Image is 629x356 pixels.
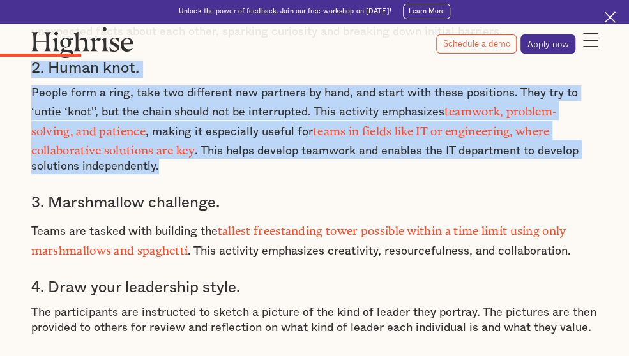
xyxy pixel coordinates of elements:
h3: 2. Human knot. [31,59,598,78]
a: Learn More [403,4,451,19]
h3: 4. Draw your leadership style. [31,278,598,297]
strong: teams in fields like IT or engineering, where collaborative solutions are key [31,124,550,151]
a: Apply now [520,34,575,54]
strong: tallest freestanding tower possible within a time limit using only marshmallows and spaghetti [31,224,566,251]
p: Teams are tasked with building the . This activity emphasizes creativity, resourcefulness, and co... [31,220,598,259]
h3: 3. Marshmallow challenge. [31,193,598,212]
img: Highrise logo [31,27,134,58]
p: The participants are instructed to sketch a picture of the kind of leader they portray. The pictu... [31,305,598,336]
img: Cross icon [604,11,616,23]
p: People form a ring, take two different new partners by hand, and start with these positions. They... [31,85,598,174]
a: Schedule a demo [436,34,517,54]
strong: teamwork, problem-solving, and patience [31,105,556,131]
div: Unlock the power of feedback. Join our free workshop on [DATE]! [179,7,391,16]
